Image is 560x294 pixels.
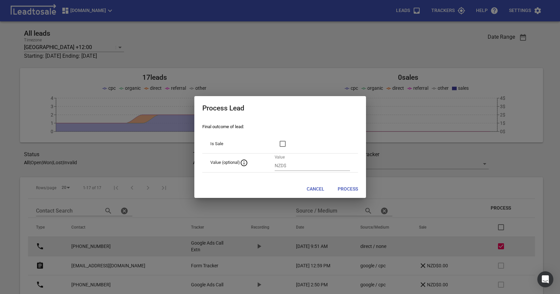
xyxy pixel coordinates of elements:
[307,186,324,193] span: Cancel
[202,104,358,112] h2: Process Lead
[275,155,285,159] label: Value
[202,123,358,130] p: Final outcome of lead:
[202,153,267,172] td: Value (optional)
[240,159,248,167] svg: The value will be rounded down to the nearest whole number when being sent to Google Analytics.
[338,186,358,193] span: Process
[202,134,267,154] td: Is Sale
[537,271,553,287] div: Open Intercom Messenger
[332,183,363,195] button: Process
[301,183,330,195] button: Cancel
[275,162,286,169] p: NZD$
